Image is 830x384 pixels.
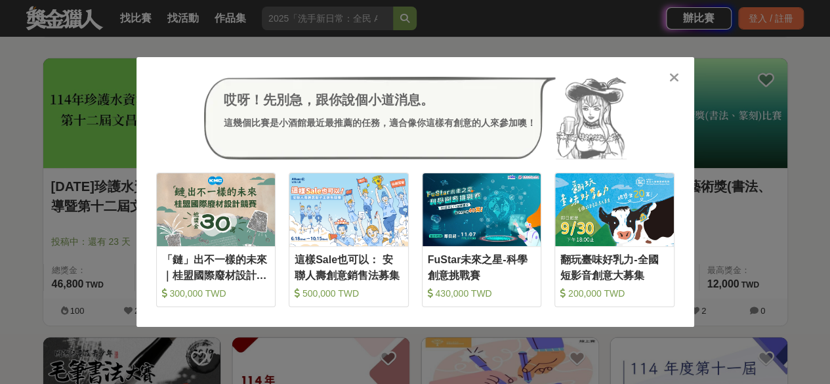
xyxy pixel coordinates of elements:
[157,173,276,246] img: Cover Image
[224,90,536,110] div: 哎呀！先別急，跟你說個小道消息。
[554,173,674,307] a: Cover Image翻玩臺味好乳力-全國短影音創意大募集 200,000 TWD
[560,252,669,282] div: 翻玩臺味好乳力-全國短影音創意大募集
[428,287,536,300] div: 430,000 TWD
[289,173,408,246] img: Cover Image
[422,173,542,307] a: Cover ImageFuStar未來之星-科學創意挑戰賽 430,000 TWD
[156,173,276,307] a: Cover Image「鏈」出不一樣的未來｜桂盟國際廢材設計競賽 300,000 TWD
[560,287,669,300] div: 200,000 TWD
[295,287,403,300] div: 500,000 TWD
[162,287,270,300] div: 300,000 TWD
[428,252,536,282] div: FuStar未來之星-科學創意挑戰賽
[162,252,270,282] div: 「鏈」出不一樣的未來｜桂盟國際廢材設計競賽
[224,116,536,130] div: 這幾個比賽是小酒館最近最推薦的任務，適合像你這樣有創意的人來參加噢！
[295,252,403,282] div: 這樣Sale也可以： 安聯人壽創意銷售法募集
[423,173,541,246] img: Cover Image
[289,173,409,307] a: Cover Image這樣Sale也可以： 安聯人壽創意銷售法募集 500,000 TWD
[556,77,627,160] img: Avatar
[555,173,674,246] img: Cover Image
